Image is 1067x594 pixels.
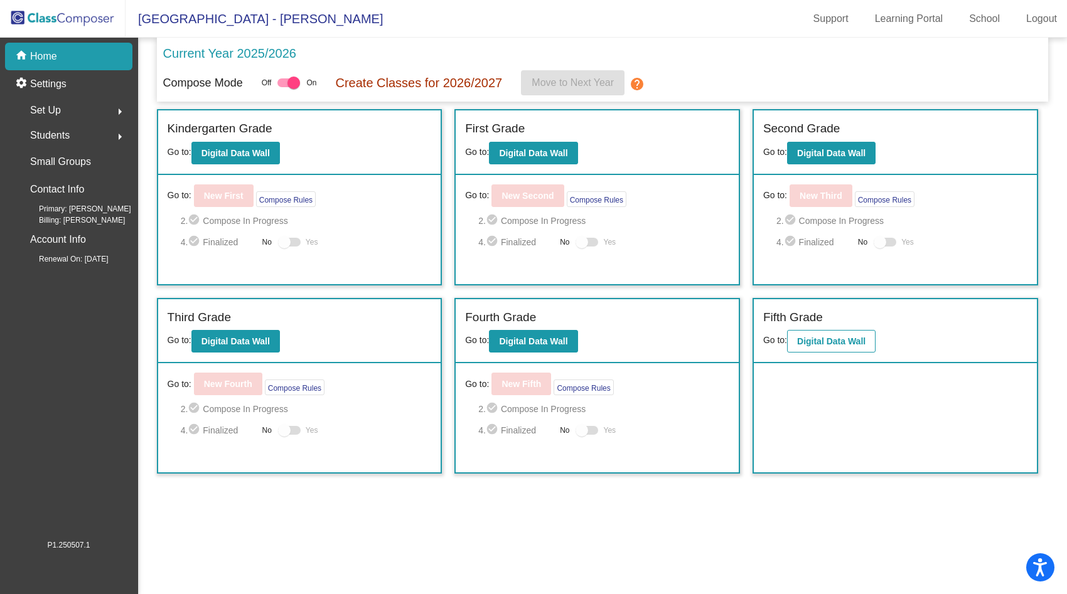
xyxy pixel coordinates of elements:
mat-icon: check_circle [784,235,799,250]
span: No [560,425,569,436]
p: Account Info [30,231,86,248]
span: 4. Finalized [478,423,554,438]
span: Primary: [PERSON_NAME] [19,203,131,215]
span: Go to: [168,147,191,157]
span: No [560,236,569,248]
mat-icon: check_circle [188,423,203,438]
b: Digital Data Wall [797,336,866,346]
span: 2. Compose In Progress [478,401,729,416]
mat-icon: arrow_right [112,129,127,144]
b: New Fourth [204,379,252,389]
b: Digital Data Wall [499,148,567,158]
b: Digital Data Wall [201,148,270,158]
p: Compose Mode [163,75,243,92]
span: 2. Compose In Progress [181,401,432,416]
button: Compose Rules [567,191,626,207]
span: 4. Finalized [776,235,852,250]
span: Go to: [465,378,489,391]
span: No [262,425,272,436]
button: Digital Data Wall [191,330,280,353]
mat-icon: arrow_right [112,104,127,119]
span: Go to: [465,335,489,345]
p: Home [30,49,57,64]
label: Second Grade [763,120,840,138]
button: Compose Rules [855,191,914,207]
span: Yes [603,423,616,438]
span: 2. Compose In Progress [181,213,432,228]
label: Third Grade [168,309,231,327]
b: New Third [800,191,842,201]
a: Support [803,9,859,29]
span: Yes [901,235,914,250]
a: School [959,9,1010,29]
span: 2. Compose In Progress [776,213,1027,228]
label: Fifth Grade [763,309,823,327]
span: Yes [603,235,616,250]
span: 4. Finalized [181,235,256,250]
mat-icon: check_circle [486,401,501,416]
label: Fourth Grade [465,309,536,327]
span: Go to: [763,147,787,157]
span: Yes [306,235,318,250]
mat-icon: check_circle [188,401,203,416]
label: Kindergarten Grade [168,120,272,138]
p: Small Groups [30,153,91,171]
mat-icon: check_circle [188,235,203,250]
button: Compose Rules [265,379,324,395]
b: New Second [501,191,554,201]
b: Digital Data Wall [797,148,866,158]
button: Compose Rules [554,379,613,395]
mat-icon: settings [15,77,30,92]
span: No [858,236,867,248]
span: Move to Next Year [532,77,614,88]
button: Digital Data Wall [191,142,280,164]
span: Billing: [PERSON_NAME] [19,215,125,226]
span: Go to: [168,335,191,345]
span: Set Up [30,102,61,119]
b: New Fifth [501,379,541,389]
span: Go to: [168,378,191,391]
a: Learning Portal [865,9,953,29]
span: 4. Finalized [181,423,256,438]
mat-icon: check_circle [784,213,799,228]
span: Go to: [465,147,489,157]
span: On [306,77,316,88]
mat-icon: check_circle [486,213,501,228]
span: [GEOGRAPHIC_DATA] - [PERSON_NAME] [126,9,383,29]
label: First Grade [465,120,525,138]
button: Compose Rules [256,191,316,207]
span: No [262,236,272,248]
p: Current Year 2025/2026 [163,44,296,63]
button: New Third [790,184,852,207]
mat-icon: check_circle [188,213,203,228]
p: Create Classes for 2026/2027 [335,73,502,92]
span: Go to: [465,189,489,202]
a: Logout [1016,9,1067,29]
span: Yes [306,423,318,438]
button: Digital Data Wall [787,330,876,353]
button: Digital Data Wall [489,142,577,164]
b: New First [204,191,244,201]
span: Off [262,77,272,88]
mat-icon: help [630,77,645,92]
button: New Fifth [491,373,551,395]
span: Go to: [763,189,787,202]
mat-icon: check_circle [486,235,501,250]
b: Digital Data Wall [499,336,567,346]
button: Digital Data Wall [489,330,577,353]
button: New First [194,184,254,207]
button: New Fourth [194,373,262,395]
span: 2. Compose In Progress [478,213,729,228]
span: Go to: [168,189,191,202]
mat-icon: home [15,49,30,64]
p: Settings [30,77,67,92]
span: 4. Finalized [478,235,554,250]
button: New Second [491,184,564,207]
mat-icon: check_circle [486,423,501,438]
span: Go to: [763,335,787,345]
span: Students [30,127,70,144]
p: Contact Info [30,181,84,198]
button: Move to Next Year [521,70,625,95]
b: Digital Data Wall [201,336,270,346]
span: Renewal On: [DATE] [19,253,108,265]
